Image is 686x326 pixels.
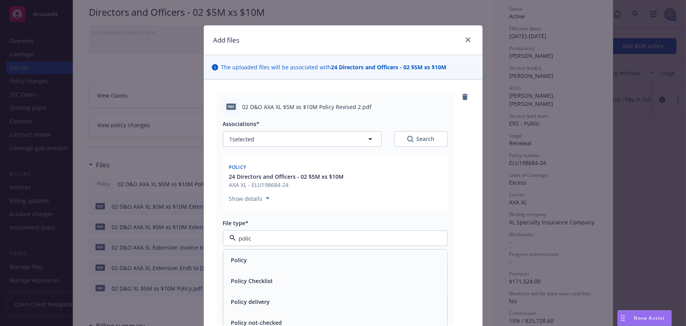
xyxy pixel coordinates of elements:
span: Nova Assist [634,315,665,321]
button: Policy Checklist [231,277,273,285]
div: Drag to move [618,311,628,326]
span: File type* [223,219,249,227]
button: Show details [226,194,273,203]
span: AXA XL - ELU198684-24 [229,181,344,189]
input: Filter by keyword [236,234,432,243]
button: Policy delivery [231,298,270,306]
button: Policy [231,256,247,265]
button: Nova Assist [618,310,672,326]
button: 24 Directors and Officers - 02 $5M xs $10M [229,172,344,181]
